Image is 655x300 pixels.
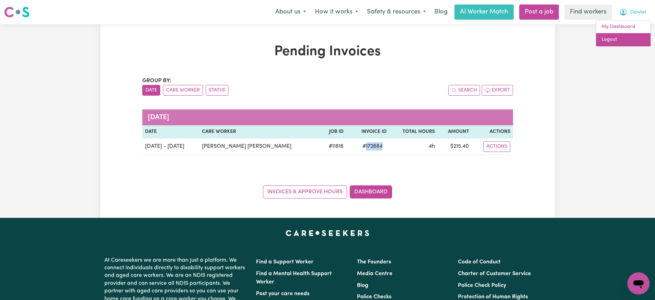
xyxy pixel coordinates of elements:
[519,4,559,20] a: Post a job
[458,283,506,288] a: Police Check Policy
[458,259,501,265] a: Code of Conduct
[310,5,362,19] button: How it works
[448,85,480,96] button: Search
[199,138,320,155] td: [PERSON_NAME] [PERSON_NAME]
[346,125,389,138] th: Invoice ID
[362,5,430,19] button: Safety & resources
[615,5,651,19] button: My Account
[142,85,160,96] button: sort invoices by date
[206,85,228,96] button: sort invoices by paid status
[438,125,471,138] th: Amount
[357,271,392,277] a: Media Centre
[358,142,387,151] span: # 172684
[142,109,513,125] caption: [DATE]
[627,272,649,294] iframe: Button to launch messaging window
[271,5,310,19] button: About us
[357,294,391,300] a: Police Checks
[142,43,513,60] h1: Pending Invoices
[286,230,369,236] a: Careseekers home page
[458,294,528,300] a: Protection of Human Rights
[596,20,651,47] div: My Account
[357,259,391,265] a: The Founders
[430,4,452,20] a: Blog
[482,85,513,96] button: Export
[256,259,314,265] a: Find a Support Worker
[596,33,651,46] a: Logout
[320,138,346,155] td: # 11816
[142,138,199,155] td: [DATE] - [DATE]
[389,125,438,138] th: Total Hours
[142,78,171,84] span: Group by:
[429,144,435,149] span: 4 hours
[4,4,30,20] a: Careseekers logo
[472,125,513,138] th: Actions
[630,9,646,16] span: Dawlat
[320,125,346,138] th: Job ID
[142,125,199,138] th: Date
[564,4,612,20] a: Find workers
[483,141,510,152] button: Actions
[163,85,203,96] button: sort invoices by care worker
[256,271,332,285] a: Find a Mental Health Support Worker
[199,125,320,138] th: Care Worker
[256,291,309,297] a: Post your care needs
[350,185,392,199] a: Dashboard
[263,185,347,199] a: Invoices & Approve Hours
[454,4,514,20] a: AI Worker Match
[357,283,368,288] a: Blog
[596,20,651,33] a: My Dashboard
[438,138,471,155] td: $ 215.40
[458,271,531,277] a: Charter of Customer Service
[4,6,30,18] img: Careseekers logo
